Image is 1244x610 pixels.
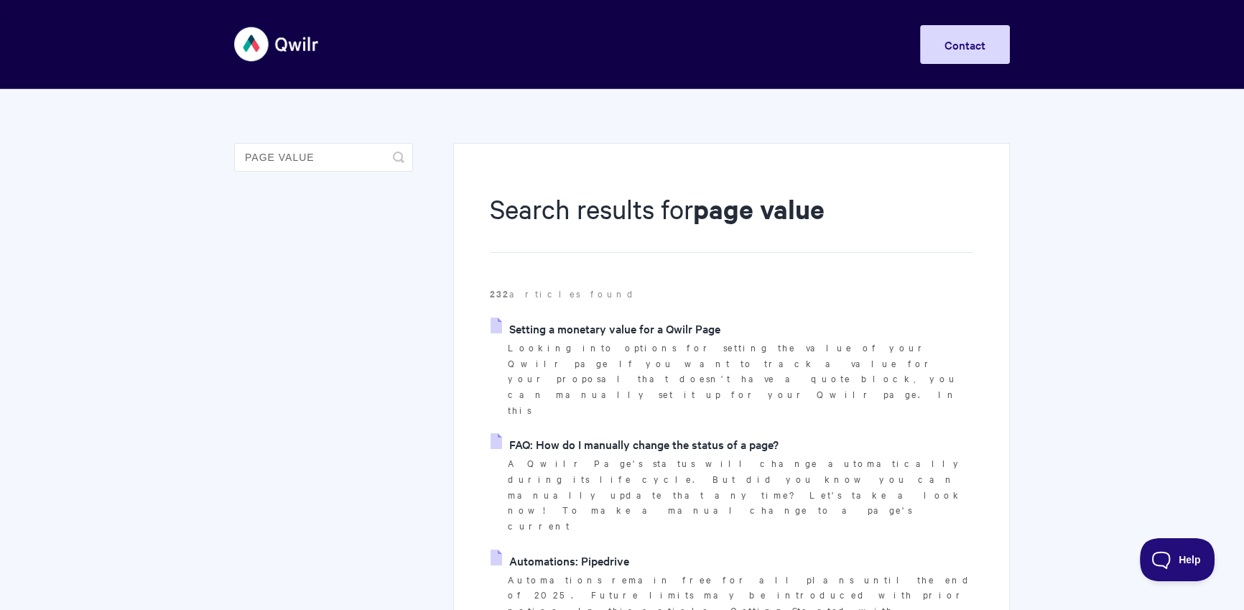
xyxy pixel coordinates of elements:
[234,17,320,71] img: Qwilr Help Center
[490,287,509,300] strong: 232
[920,25,1010,64] a: Contact
[508,340,973,418] p: Looking into options for setting the value of your Qwilr page If you want to track a value for yo...
[491,550,629,571] a: Automations: Pipedrive
[491,318,720,339] a: Setting a monetary value for a Qwilr Page
[234,143,413,172] input: Search
[490,286,973,302] p: articles found
[508,456,973,534] p: A Qwilr Page's status will change automatically during its life cycle. But did you know you can m...
[1140,538,1215,581] iframe: Toggle Customer Support
[693,191,825,226] strong: page value
[490,190,973,253] h1: Search results for
[491,433,779,455] a: FAQ: How do I manually change the status of a page?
